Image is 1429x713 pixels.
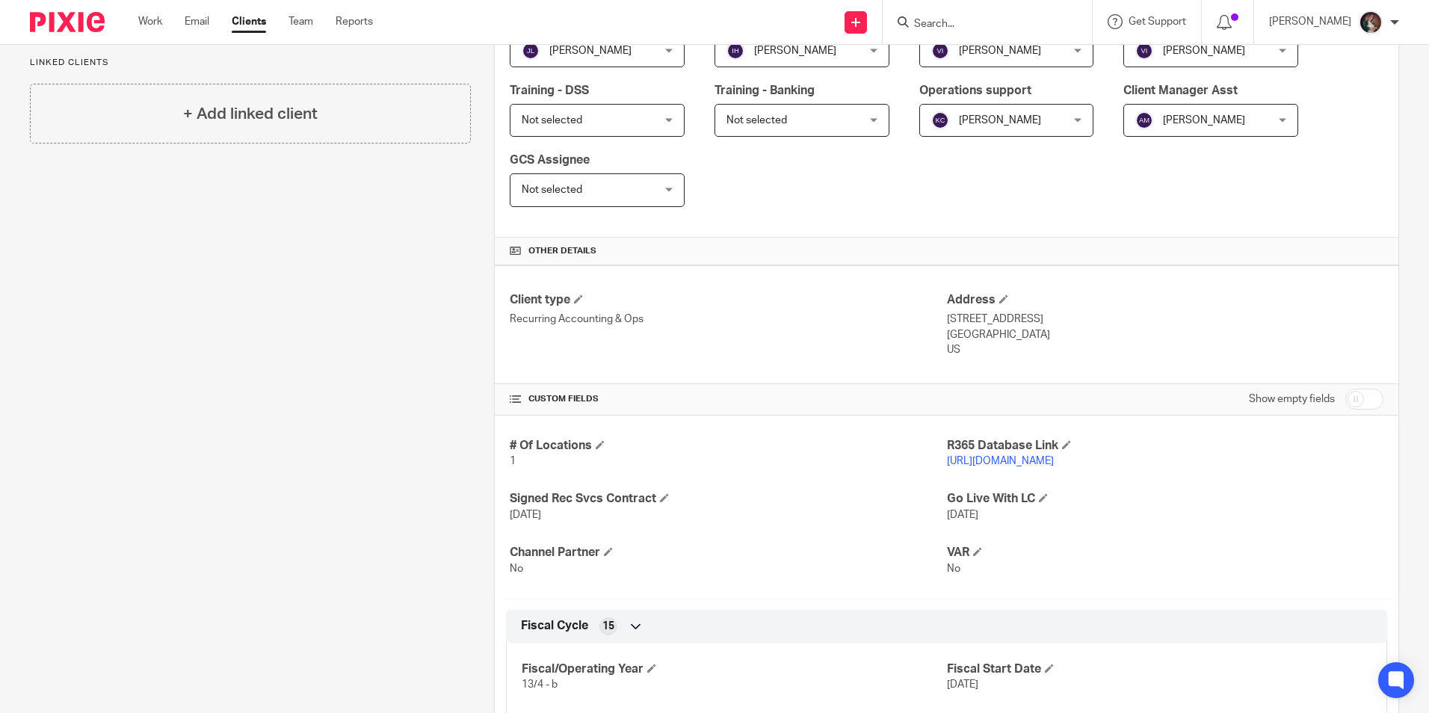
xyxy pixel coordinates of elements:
span: [PERSON_NAME] [549,46,632,56]
h4: Fiscal Start Date [947,661,1371,677]
h4: Fiscal/Operating Year [522,661,946,677]
h4: CUSTOM FIELDS [510,393,946,405]
img: svg%3E [931,42,949,60]
span: Training - DSS [510,84,589,96]
img: svg%3E [1135,111,1153,129]
input: Search [913,18,1047,31]
span: [PERSON_NAME] [959,46,1041,56]
span: Operations support [919,84,1031,96]
span: 15 [602,619,614,634]
span: Client Manager Asst [1123,84,1238,96]
img: Profile%20picture%20JUS.JPG [1359,10,1383,34]
h4: + Add linked client [183,102,318,126]
p: Recurring Accounting & Ops [510,312,946,327]
span: Not selected [522,185,582,195]
span: Fiscal Cycle [521,618,588,634]
h4: Address [947,292,1383,308]
img: svg%3E [931,111,949,129]
span: [PERSON_NAME] [959,115,1041,126]
span: No [510,564,523,574]
h4: Channel Partner [510,545,946,561]
h4: Go Live With LC [947,491,1383,507]
img: svg%3E [1135,42,1153,60]
img: Pixie [30,12,105,32]
span: 1 [510,456,516,466]
span: [PERSON_NAME] [1163,115,1245,126]
span: Not selected [522,115,582,126]
p: [STREET_ADDRESS] [947,312,1383,327]
h4: Client type [510,292,946,308]
span: Get Support [1129,16,1186,27]
img: svg%3E [726,42,744,60]
label: Show empty fields [1249,392,1335,407]
p: US [947,342,1383,357]
span: Not selected [726,115,787,126]
p: [GEOGRAPHIC_DATA] [947,327,1383,342]
span: Training - Banking [714,84,815,96]
h4: VAR [947,545,1383,561]
a: Team [288,14,313,29]
span: [PERSON_NAME] [1163,46,1245,56]
span: No [947,564,960,574]
img: svg%3E [522,42,540,60]
h4: # Of Locations [510,438,946,454]
span: [DATE] [947,510,978,520]
span: [DATE] [947,679,978,690]
span: Other details [528,245,596,257]
a: [URL][DOMAIN_NAME] [947,456,1054,466]
a: Email [185,14,209,29]
h4: Signed Rec Svcs Contract [510,491,946,507]
a: Clients [232,14,266,29]
span: [DATE] [510,510,541,520]
a: Work [138,14,162,29]
p: [PERSON_NAME] [1269,14,1351,29]
span: [PERSON_NAME] [754,46,836,56]
span: GCS Assignee [510,154,590,166]
span: 13/4 - b [522,679,558,690]
a: Reports [336,14,373,29]
p: Linked clients [30,57,471,69]
h4: R365 Database Link [947,438,1383,454]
